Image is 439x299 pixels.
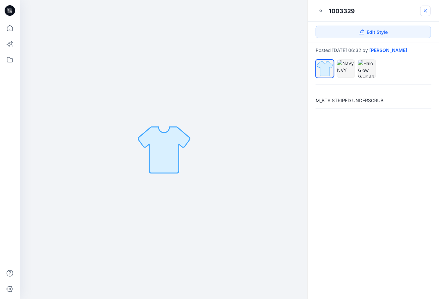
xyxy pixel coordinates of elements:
[316,98,431,103] p: M_BTS STRIPED UNDERSCRUB
[420,6,431,16] a: Close Style Presentation
[337,59,355,78] div: Navy NVY
[135,121,193,178] img: 1003329
[316,48,431,53] div: Posted [DATE] 06:32 by
[316,26,431,38] a: Edit Style
[316,6,326,16] button: Minimize
[369,48,407,53] a: [PERSON_NAME]
[316,59,334,78] div: Colorway 1
[358,59,376,78] div: Halo Glow WH042
[367,29,388,35] span: Edit Style
[329,7,355,15] div: 1003329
